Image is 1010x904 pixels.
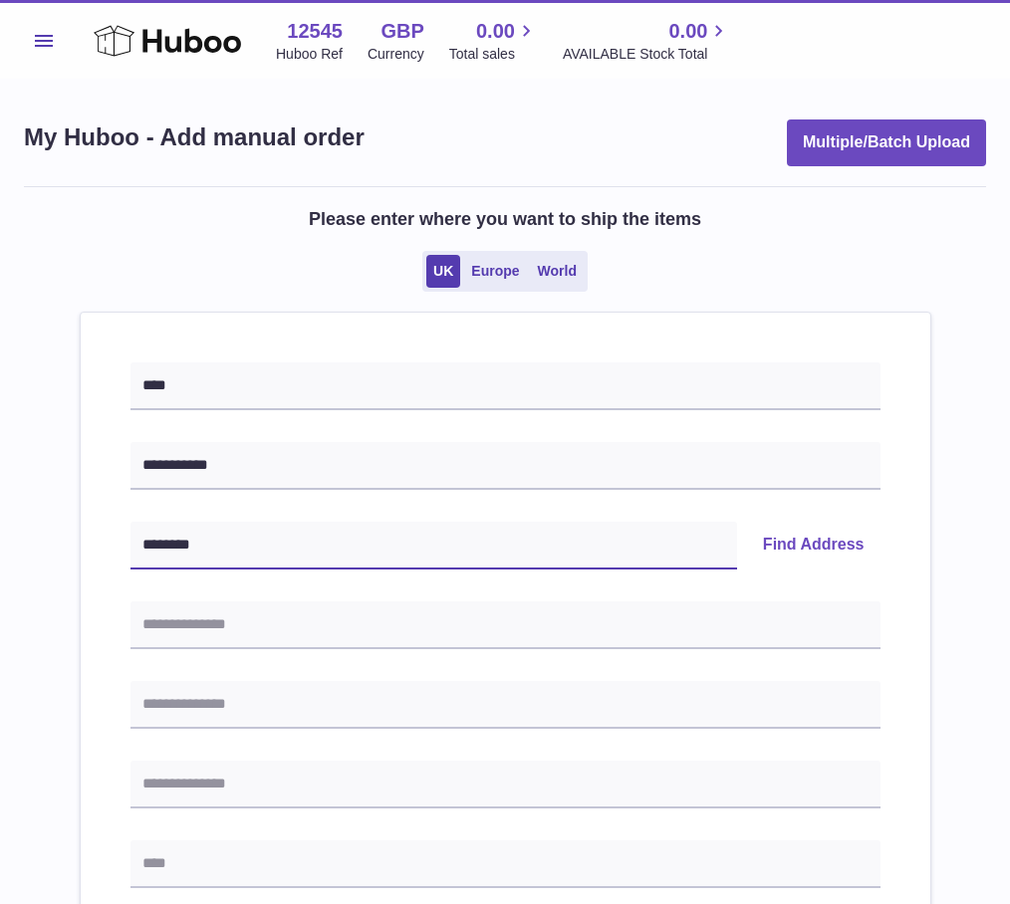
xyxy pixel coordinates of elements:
a: World [531,255,584,288]
span: 0.00 [476,18,515,45]
div: Huboo Ref [276,45,343,64]
strong: GBP [380,18,423,45]
a: Europe [464,255,526,288]
button: Multiple/Batch Upload [787,119,986,166]
button: Find Address [747,522,881,569]
a: 0.00 AVAILABLE Stock Total [563,18,731,64]
span: Total sales [449,45,538,64]
div: Currency [368,45,424,64]
span: AVAILABLE Stock Total [563,45,731,64]
strong: 12545 [287,18,343,45]
a: UK [426,255,460,288]
a: 0.00 Total sales [449,18,538,64]
h2: Please enter where you want to ship the items [309,207,701,231]
span: 0.00 [668,18,707,45]
h1: My Huboo - Add manual order [24,121,365,153]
